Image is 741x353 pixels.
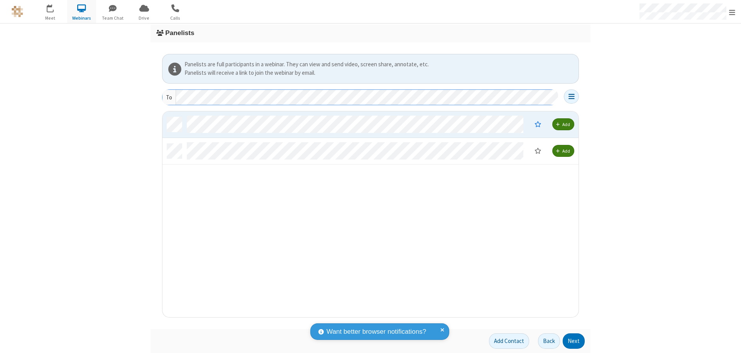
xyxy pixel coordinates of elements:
[552,145,574,157] button: Add
[161,15,190,22] span: Calls
[562,148,570,154] span: Add
[162,111,579,318] div: grid
[489,333,529,349] button: Add Contact
[562,121,570,127] span: Add
[162,90,176,105] div: To
[52,4,57,10] div: 6
[36,15,65,22] span: Meet
[552,118,574,130] button: Add
[156,29,585,37] h3: Panelists
[130,15,159,22] span: Drive
[563,333,585,349] button: Next
[67,15,96,22] span: Webinars
[529,118,546,131] button: Moderator
[564,89,579,104] button: Open menu
[494,337,524,345] span: Add Contact
[538,333,560,349] button: Back
[529,144,546,157] button: Moderator
[722,333,735,348] iframe: Chat
[12,6,23,17] img: QA Selenium DO NOT DELETE OR CHANGE
[184,60,576,69] div: Panelists are full participants in a webinar. They can view and send video, screen share, annotat...
[98,15,127,22] span: Team Chat
[327,327,426,337] span: Want better browser notifications?
[184,69,576,77] div: Panelists will receive a link to join the webinar by email.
